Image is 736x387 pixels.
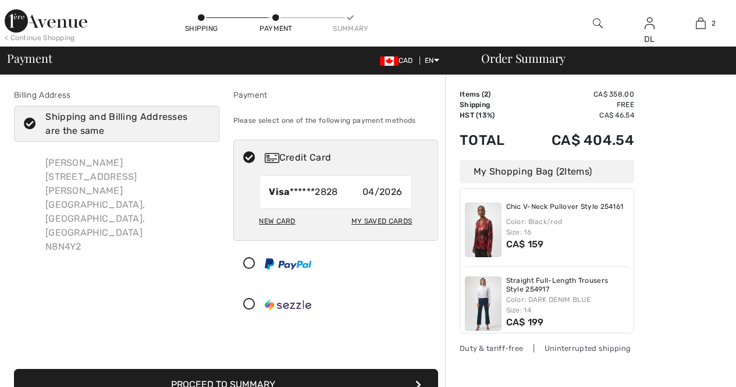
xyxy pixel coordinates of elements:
span: CA$ 159 [506,239,544,250]
span: CA$ 199 [506,317,544,328]
span: 2 [484,90,488,98]
span: EN [425,56,439,65]
img: Sezzle [265,299,311,311]
div: [PERSON_NAME] [STREET_ADDRESS][PERSON_NAME] [GEOGRAPHIC_DATA], [GEOGRAPHIC_DATA], [GEOGRAPHIC_DAT... [36,147,219,263]
div: Payment [233,89,439,101]
img: PayPal [265,258,311,269]
img: Straight Full-Length Trousers Style 254917 [465,276,502,331]
div: Credit Card [265,151,430,165]
img: 1ère Avenue [5,9,87,33]
div: My Saved Cards [351,211,412,231]
div: My Shopping Bag ( Items) [460,160,634,183]
div: < Continue Shopping [5,33,75,43]
div: Order Summary [467,52,729,64]
div: Shipping and Billing Addresses are the same [45,110,201,138]
a: Sign In [645,17,655,29]
td: Free [521,100,634,110]
img: Chic V-Neck Pullover Style 254161 [465,203,502,257]
span: 2 [712,18,716,29]
td: HST (13%) [460,110,521,120]
span: 2 [559,166,564,177]
img: Credit Card [265,153,279,163]
img: search the website [593,16,603,30]
span: Payment [7,52,52,64]
a: Straight Full-Length Trousers Style 254917 [506,276,630,294]
div: New Card [259,211,295,231]
div: Summary [333,23,368,34]
img: My Bag [696,16,706,30]
div: Please select one of the following payment methods [233,106,439,135]
a: 2 [675,16,726,30]
td: CA$ 358.00 [521,89,634,100]
div: DL [624,33,675,45]
img: My Info [645,16,655,30]
span: 04/2026 [362,185,402,199]
div: Shipping [184,23,219,34]
td: CA$ 404.54 [521,120,634,160]
div: Billing Address [14,89,219,101]
span: CAD [380,56,418,65]
div: Color: DARK DENIM BLUE Size: 14 [506,294,630,315]
td: CA$ 46.54 [521,110,634,120]
div: Duty & tariff-free | Uninterrupted shipping [460,343,634,354]
div: Color: Black/red Size: 16 [506,216,630,237]
img: Canadian Dollar [380,56,399,66]
strong: Visa [269,186,289,197]
td: Shipping [460,100,521,110]
a: Chic V-Neck Pullover Style 254161 [506,203,624,212]
td: Total [460,120,521,160]
td: Items ( ) [460,89,521,100]
div: Payment [258,23,293,34]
